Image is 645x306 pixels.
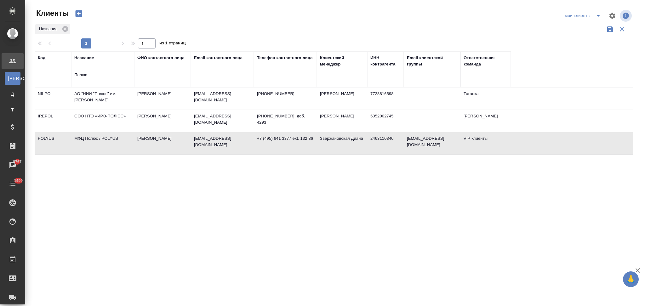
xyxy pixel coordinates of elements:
[5,72,20,85] a: [PERSON_NAME]
[35,110,71,132] td: IREPOL
[407,55,457,67] div: Email клиентской группы
[8,75,17,82] span: [PERSON_NAME]
[74,55,94,61] div: Название
[39,26,60,32] p: Название
[10,178,26,184] span: 1499
[625,273,636,286] span: 🙏
[620,10,633,22] span: Посмотреть информацию
[38,55,45,61] div: Код
[320,55,364,67] div: Клиентский менеджер
[257,55,313,61] div: Телефон контактного лица
[71,88,134,110] td: АО "НИИ "Полюс" им. [PERSON_NAME]
[317,110,367,132] td: [PERSON_NAME]
[563,11,605,21] div: split button
[257,135,314,142] p: +7 (495) 641 3377 ext. 132 86
[194,135,251,148] p: [EMAIL_ADDRESS][DOMAIN_NAME]
[35,88,71,110] td: NII-POL
[367,88,404,110] td: 7728816598
[35,24,70,34] div: Название
[370,55,401,67] div: ИНН контрагента
[137,55,185,61] div: ФИО контактного лица
[605,8,620,23] span: Настроить таблицу
[35,132,71,154] td: POLYUS
[134,88,191,110] td: [PERSON_NAME]
[134,132,191,154] td: [PERSON_NAME]
[159,39,186,48] span: из 1 страниц
[317,88,367,110] td: [PERSON_NAME]
[194,55,243,61] div: Email контактного лица
[71,8,86,19] button: Создать
[194,91,251,103] p: [EMAIL_ADDRESS][DOMAIN_NAME]
[257,91,314,97] p: [PHONE_NUMBER]
[2,176,24,192] a: 1499
[616,23,628,35] button: Сбросить фильтры
[464,55,508,67] div: Ответственная команда
[8,107,17,113] span: Т
[367,110,404,132] td: 5052002745
[460,132,511,154] td: VIP клиенты
[460,110,511,132] td: [PERSON_NAME]
[2,157,24,173] a: 8767
[623,271,639,287] button: 🙏
[71,110,134,132] td: ООО НТО «ИРЭ-ПОЛЮС»
[71,132,134,154] td: МФЦ Полюс / POLYUS
[460,88,511,110] td: Таганка
[35,8,69,18] span: Клиенты
[367,132,404,154] td: 2463110340
[5,88,20,100] a: Д
[317,132,367,154] td: Звержановская Диана
[257,113,314,126] p: [PHONE_NUMBER], доб. 4293
[8,91,17,97] span: Д
[604,23,616,35] button: Сохранить фильтры
[9,159,25,165] span: 8767
[194,113,251,126] p: [EMAIL_ADDRESS][DOMAIN_NAME]
[134,110,191,132] td: [PERSON_NAME]
[5,104,20,116] a: Т
[404,132,460,154] td: [EMAIL_ADDRESS][DOMAIN_NAME]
